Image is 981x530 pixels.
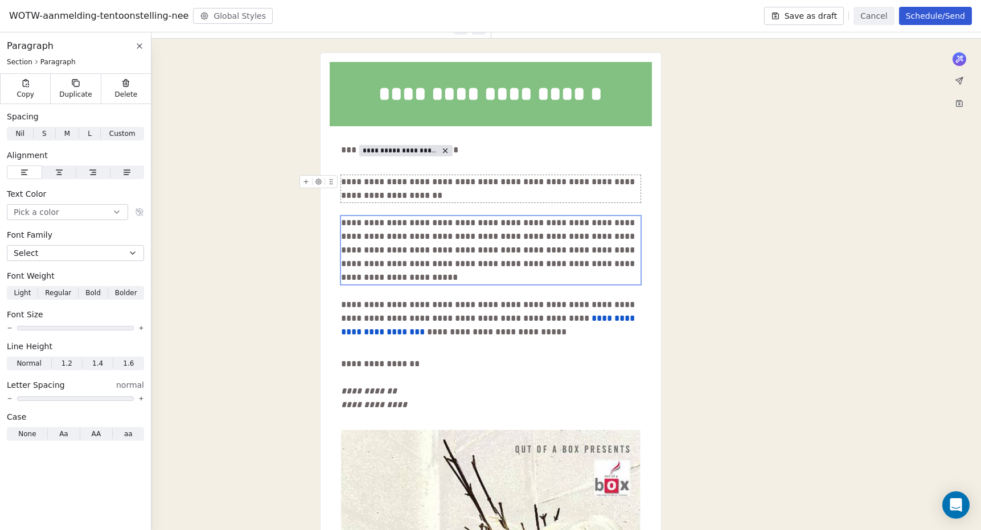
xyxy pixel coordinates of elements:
[59,90,92,99] span: Duplicate
[7,111,39,122] span: Spacing
[116,379,144,391] span: normal
[88,129,92,139] span: L
[91,429,101,439] span: AA
[7,188,46,200] span: Text Color
[15,129,24,139] span: Nil
[59,429,68,439] span: Aa
[853,7,894,25] button: Cancel
[7,57,32,67] span: Section
[193,8,273,24] button: Global Styles
[7,341,52,352] span: Line Height
[7,150,48,161] span: Alignment
[92,358,103,368] span: 1.4
[7,379,65,391] span: Letter Spacing
[123,358,134,368] span: 1.6
[9,9,188,23] span: WOTW-aanmelding-tentoonstelling-nee
[7,411,26,423] span: Case
[109,129,136,139] span: Custom
[14,247,38,259] span: Select
[17,90,34,99] span: Copy
[17,358,41,368] span: Normal
[124,429,133,439] span: aa
[14,288,31,298] span: Light
[7,229,52,241] span: Font Family
[115,90,138,99] span: Delete
[7,270,55,281] span: Font Weight
[899,7,972,25] button: Schedule/Send
[764,7,844,25] button: Save as draft
[45,288,71,298] span: Regular
[40,57,76,67] span: Paragraph
[115,288,137,298] span: Bolder
[85,288,101,298] span: Bold
[18,429,36,439] span: None
[61,358,72,368] span: 1.2
[7,204,128,220] button: Pick a color
[7,309,43,320] span: Font Size
[7,39,54,53] span: Paragraph
[64,129,70,139] span: M
[42,129,47,139] span: S
[942,491,970,519] div: Open Intercom Messenger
